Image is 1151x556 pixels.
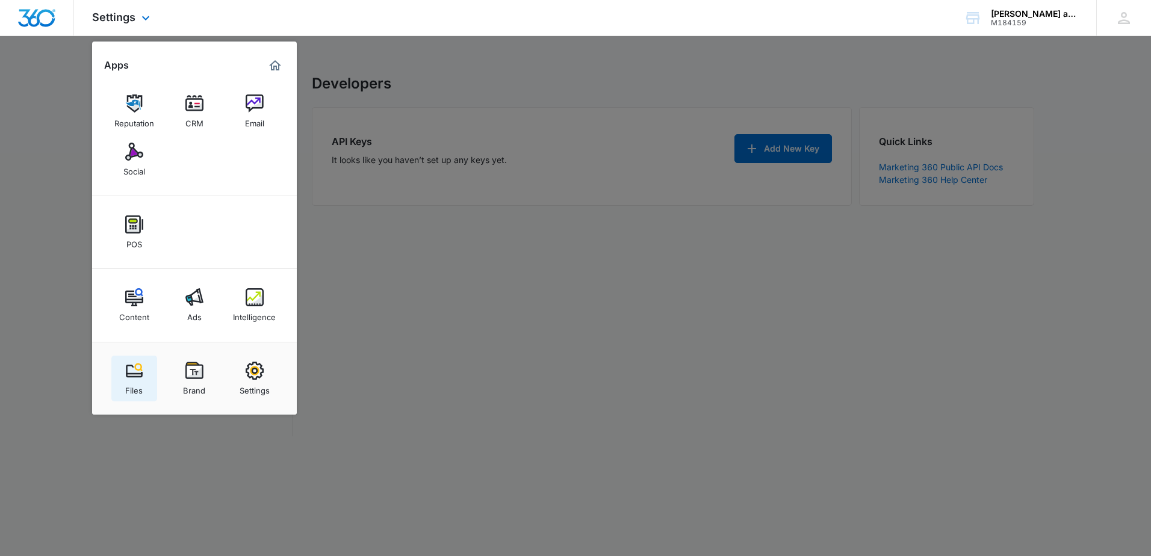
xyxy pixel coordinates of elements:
a: CRM [172,88,217,134]
span: Settings [92,11,135,23]
div: Content [119,306,149,322]
a: POS [111,209,157,255]
a: Brand [172,356,217,401]
a: Reputation [111,88,157,134]
a: Social [111,137,157,182]
div: Reputation [114,113,154,128]
div: account id [991,19,1079,27]
a: Files [111,356,157,401]
div: CRM [185,113,203,128]
div: Social [123,161,145,176]
div: Files [125,380,143,395]
div: Settings [240,380,270,395]
a: Ads [172,282,217,328]
div: Ads [187,306,202,322]
a: Settings [232,356,278,401]
div: Intelligence [233,306,276,322]
a: Intelligence [232,282,278,328]
div: account name [991,9,1079,19]
div: POS [126,233,142,249]
div: Email [245,113,264,128]
a: Marketing 360® Dashboard [265,56,285,75]
a: Content [111,282,157,328]
a: Email [232,88,278,134]
h2: Apps [104,60,129,71]
div: Brand [183,380,205,395]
